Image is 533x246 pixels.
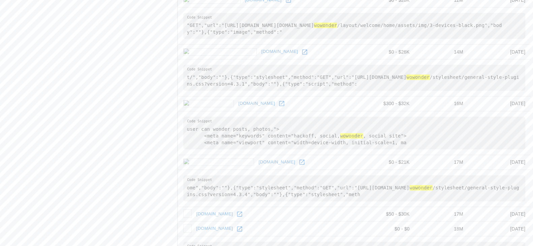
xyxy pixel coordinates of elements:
[469,207,531,221] td: [DATE]
[358,155,415,170] td: $0 - $21K
[469,221,531,236] td: [DATE]
[415,207,469,221] td: 17M
[183,175,525,201] pre: ome","body":""},{"type":"stylesheet","method":"GET","url":"[URL][DOMAIN_NAME] /stylesheet/general...
[314,23,337,28] hl: wowonder
[358,96,415,111] td: $300 - $32K
[415,221,469,236] td: 18M
[183,13,525,39] pre: "GET","url":"[URL][DOMAIN_NAME][DOMAIN_NAME] /layout/welcome/home/assets/img/3-devices-black.png"...
[469,44,531,59] td: [DATE]
[469,96,531,111] td: [DATE]
[415,44,469,59] td: 14M
[183,210,237,218] img: topide.com icon
[415,155,469,170] td: 17M
[406,74,430,80] hl: wowonder
[358,207,415,221] td: $50 - $30K
[259,47,300,57] a: [DOMAIN_NAME]
[409,185,433,190] hl: wowonder
[183,158,254,166] img: urepublican.com icon
[183,100,234,107] img: hackoff.ru icon
[415,96,469,111] td: 16M
[300,47,310,57] a: Open chandrabindu.net in new window
[183,117,525,149] pre: user can wonder posts, photos,"> <meta name="keywords" content="hackoff, social, , social site"> ...
[305,224,315,234] a: Open medinetunited.com in new window
[240,209,280,219] a: [DOMAIN_NAME]
[277,98,287,109] a: Open hackoff.ru in new window
[183,65,525,91] pre: t/","body":""},{"type":"stylesheet","method":"GET","url":"[URL][DOMAIN_NAME] /stylesheet/general-...
[183,225,262,233] img: medinetunited.com icon
[237,98,277,109] a: [DOMAIN_NAME]
[297,157,307,167] a: Open urepublican.com in new window
[340,133,363,139] hl: wowonder
[358,221,415,236] td: $0 - $0
[358,44,415,59] td: $0 - $26K
[257,157,297,167] a: [DOMAIN_NAME]
[183,48,257,56] img: chandrabindu.net icon
[280,209,290,219] a: Open topide.com in new window
[264,223,305,234] a: [DOMAIN_NAME]
[469,155,531,170] td: [DATE]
